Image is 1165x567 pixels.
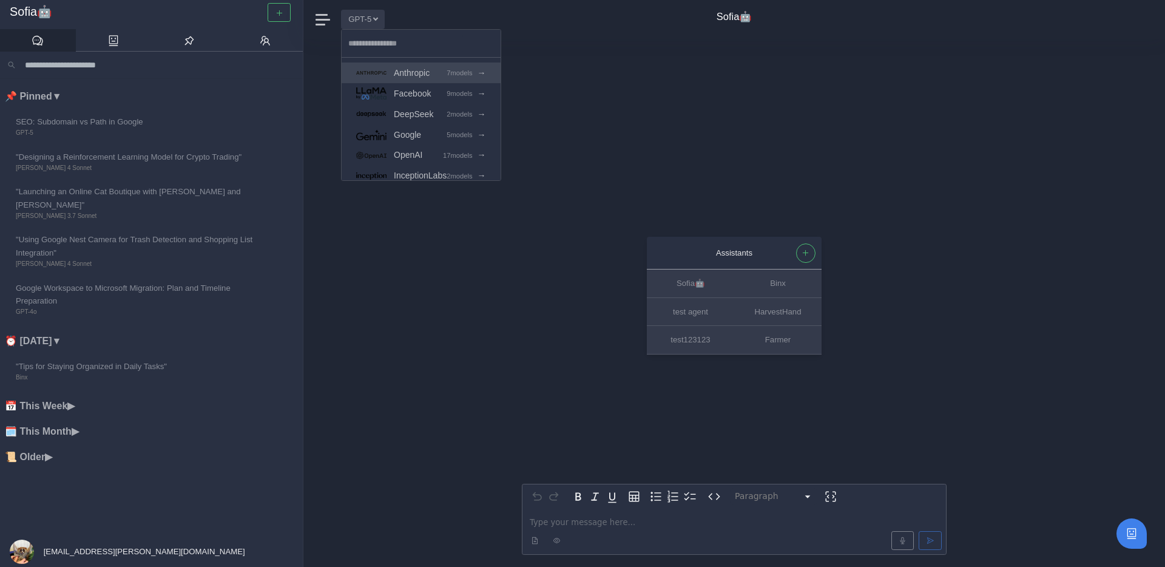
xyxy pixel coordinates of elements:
img: OpenAI logo [356,152,387,159]
span: [PERSON_NAME] 4 Sonnet [16,259,260,269]
img: DeepSeek logo [356,111,387,117]
li: 📌 Pinned ▼ [5,89,303,104]
button: Sofia🤖 [647,270,734,298]
button: Bold [570,488,587,505]
button: Farmer [734,326,822,354]
small: 5 models [447,129,472,140]
span: → [478,107,486,121]
button: Italic [587,488,604,505]
span: Anthropic [394,66,430,80]
span: → [478,128,486,142]
span: → [478,148,486,162]
span: → [478,87,486,101]
span: "Using Google Nest Camera for Trash Detection and Shopping List Integration" [16,233,260,259]
li: 📜 Older ▶ [5,449,303,465]
a: Anthropic logoAnthropic7models→ [342,63,501,83]
span: Google [394,128,421,142]
button: Binx [734,270,822,298]
button: Bulleted list [647,488,664,505]
span: → [478,169,486,183]
button: Block type [730,488,817,505]
a: Sofia🤖 [10,5,293,19]
img: Google logo [356,129,387,140]
button: HarvestHand [734,298,822,326]
h4: Sofia🤖 [717,11,752,23]
div: Assistants [659,246,809,259]
small: 17 models [443,150,473,161]
span: [EMAIL_ADDRESS][PERSON_NAME][DOMAIN_NAME] [41,547,245,556]
div: GPT-5 [341,29,501,181]
div: toggle group [647,488,698,505]
span: Google Workspace to Microsoft Migration: Plan and Timeline Preparation [16,282,260,308]
button: test123123 [647,326,734,354]
span: DeepSeek [394,107,433,121]
small: 7 models [447,67,472,78]
a: Google logoGoogle5models→ [342,124,501,145]
li: 🗓️ This Month ▶ [5,424,303,440]
button: test agent [647,298,734,326]
input: Search conversations [20,56,295,73]
button: Check list [681,488,698,505]
img: Facebook logo [356,87,387,100]
span: [PERSON_NAME] 3.7 Sonnet [16,211,260,221]
small: 9 models [447,88,472,99]
button: Inline code format [706,488,723,505]
span: Facebook [394,87,431,101]
a: Facebook logoFacebook9models→ [342,83,501,104]
span: OpenAI [394,148,422,162]
span: "Tips for Staying Organized in Daily Tasks" [16,360,260,373]
button: Underline [604,488,621,505]
a: OpenAI logoOpenAI17models→ [342,145,501,166]
button: Numbered list [664,488,681,505]
span: Binx [16,373,260,382]
small: 2 models [447,171,472,182]
li: ⏰ [DATE] ▼ [5,333,303,349]
span: SEO: Subdomain vs Path in Google [16,115,260,128]
button: GPT-5 [341,10,385,29]
small: 2 models [447,109,472,120]
li: 📅 This Week ▶ [5,398,303,414]
img: Anthropic logo [356,71,387,75]
span: [PERSON_NAME] 4 Sonnet [16,163,260,173]
div: editable markdown [522,509,946,554]
span: InceptionLabs [394,169,447,183]
span: → [478,66,486,80]
span: "Launching an Online Cat Boutique with [PERSON_NAME] and [PERSON_NAME]" [16,185,260,211]
a: InceptionLabs logoInceptionLabs2models→ [342,166,501,186]
img: InceptionLabs logo [356,172,387,180]
span: GPT-4o [16,307,260,317]
span: "Designing a Reinforcement Learning Model for Crypto Trading" [16,151,260,163]
span: GPT-5 [16,128,260,138]
a: DeepSeek logoDeepSeek2models→ [342,104,501,124]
